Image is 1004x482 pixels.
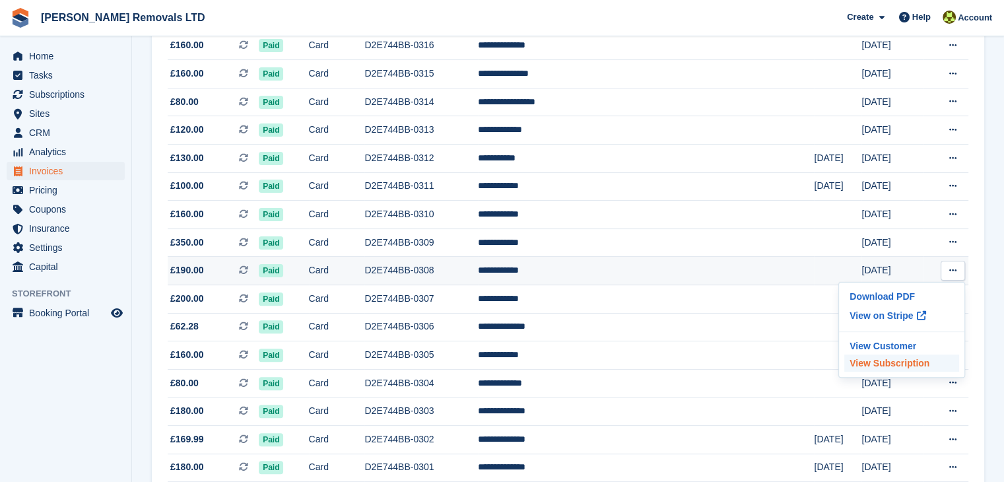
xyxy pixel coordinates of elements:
[364,341,478,370] td: D2E744BB-0305
[364,145,478,173] td: D2E744BB-0312
[861,257,923,285] td: [DATE]
[170,460,204,474] span: £180.00
[29,200,108,219] span: Coupons
[7,258,125,276] a: menu
[170,207,204,221] span: £160.00
[259,433,283,446] span: Paid
[170,292,204,306] span: £200.00
[861,201,923,229] td: [DATE]
[309,454,365,482] td: Card
[309,369,365,397] td: Card
[364,285,478,314] td: D2E744BB-0307
[29,304,108,322] span: Booking Portal
[170,432,204,446] span: £169.99
[844,337,959,355] a: View Customer
[29,143,108,161] span: Analytics
[309,145,365,173] td: Card
[844,305,959,326] p: View on Stripe
[29,47,108,65] span: Home
[309,425,365,454] td: Card
[170,263,204,277] span: £190.00
[309,397,365,426] td: Card
[7,219,125,238] a: menu
[170,151,204,165] span: £130.00
[259,180,283,193] span: Paid
[309,88,365,116] td: Card
[912,11,931,24] span: Help
[259,67,283,81] span: Paid
[814,145,861,173] td: [DATE]
[7,304,125,322] a: menu
[29,258,108,276] span: Capital
[861,425,923,454] td: [DATE]
[861,397,923,426] td: [DATE]
[861,88,923,116] td: [DATE]
[309,201,365,229] td: Card
[29,66,108,85] span: Tasks
[170,95,199,109] span: £80.00
[36,7,211,28] a: [PERSON_NAME] Removals LTD
[309,228,365,257] td: Card
[364,60,478,88] td: D2E744BB-0315
[364,32,478,60] td: D2E744BB-0316
[814,425,861,454] td: [DATE]
[11,8,30,28] img: stora-icon-8386f47178a22dfd0bd8f6a31ec36ba5ce8667c1dd55bd0f319d3a0aa187defe.svg
[259,123,283,137] span: Paid
[309,285,365,314] td: Card
[259,349,283,362] span: Paid
[847,11,873,24] span: Create
[861,145,923,173] td: [DATE]
[29,219,108,238] span: Insurance
[12,287,131,300] span: Storefront
[29,85,108,104] span: Subscriptions
[170,404,204,418] span: £180.00
[170,123,204,137] span: £120.00
[309,60,365,88] td: Card
[861,60,923,88] td: [DATE]
[943,11,956,24] img: Sean Glenn
[861,116,923,145] td: [DATE]
[364,397,478,426] td: D2E744BB-0303
[7,123,125,142] a: menu
[814,172,861,201] td: [DATE]
[170,348,204,362] span: £160.00
[259,320,283,333] span: Paid
[364,369,478,397] td: D2E744BB-0304
[170,320,199,333] span: £62.28
[7,85,125,104] a: menu
[364,425,478,454] td: D2E744BB-0302
[170,376,199,390] span: £80.00
[7,238,125,257] a: menu
[309,32,365,60] td: Card
[844,288,959,305] a: Download PDF
[170,67,204,81] span: £160.00
[259,293,283,306] span: Paid
[29,162,108,180] span: Invoices
[958,11,992,24] span: Account
[861,172,923,201] td: [DATE]
[170,179,204,193] span: £100.00
[364,116,478,145] td: D2E744BB-0313
[29,238,108,257] span: Settings
[259,377,283,390] span: Paid
[259,39,283,52] span: Paid
[259,405,283,418] span: Paid
[309,116,365,145] td: Card
[7,104,125,123] a: menu
[259,264,283,277] span: Paid
[844,355,959,372] a: View Subscription
[309,313,365,341] td: Card
[364,88,478,116] td: D2E744BB-0314
[309,172,365,201] td: Card
[861,32,923,60] td: [DATE]
[7,200,125,219] a: menu
[29,181,108,199] span: Pricing
[861,228,923,257] td: [DATE]
[364,257,478,285] td: D2E744BB-0308
[364,228,478,257] td: D2E744BB-0309
[364,313,478,341] td: D2E744BB-0306
[259,461,283,474] span: Paid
